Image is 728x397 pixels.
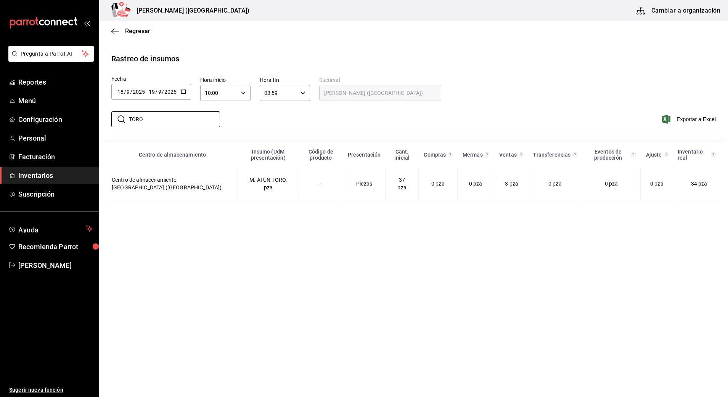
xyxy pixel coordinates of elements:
[84,20,90,26] button: open_drawer_menu
[605,181,618,187] span: 0 pza
[18,77,93,87] span: Reportes
[146,89,148,95] span: -
[18,96,93,106] span: Menú
[485,152,490,158] svg: Total de presentación del insumo mermado en el rango de fechas seleccionado.
[303,149,339,161] div: Código de producto
[111,53,179,64] div: Rastreo de insumos
[431,181,445,187] span: 0 pza
[111,76,126,82] span: Fecha
[587,149,630,161] div: Eventos de producción
[650,181,664,187] span: 0 pza
[158,89,162,95] input: Month
[164,89,177,95] input: Year
[18,170,93,181] span: Inventarios
[572,152,578,158] svg: Total de presentación del insumo transferido ya sea fuera o dentro de la sucursal en el rango de ...
[299,167,343,200] td: -
[21,50,82,58] span: Pregunta a Parrot AI
[155,89,157,95] span: /
[18,260,93,271] span: [PERSON_NAME]
[124,89,126,95] span: /
[691,181,707,187] span: 34 pza
[448,152,453,158] svg: Total de presentación del insumo comprado en el rango de fechas seleccionado.
[238,167,299,200] td: M. ATUN TORO, pza
[125,27,150,35] span: Regresar
[9,386,93,394] span: Sugerir nueva función
[423,152,447,158] div: Compras
[631,152,636,158] svg: Total de presentación del insumo utilizado en eventos de producción en el rango de fechas selecci...
[319,77,441,83] label: Sucursal
[498,152,517,158] div: Ventas
[390,149,414,161] div: Cant. inicial
[260,77,310,83] label: Hora fin
[18,152,93,162] span: Facturación
[112,152,233,158] div: Centro de almacenamiento
[162,89,164,95] span: /
[8,46,94,62] button: Pregunta a Parrot AI
[645,152,663,158] div: Ajuste
[18,133,93,143] span: Personal
[348,152,381,158] div: Presentación
[131,6,249,15] h3: [PERSON_NAME] ([GEOGRAPHIC_DATA])
[678,149,710,161] div: Inventario real
[117,89,124,95] input: Day
[148,89,155,95] input: Day
[503,181,518,187] span: -3 pza
[129,112,220,127] input: Buscar insumo
[18,224,83,233] span: Ayuda
[664,115,716,124] button: Exportar a Excel
[242,149,294,161] div: Insumo (UdM presentación)
[711,152,716,158] svg: Inventario real = + compras - ventas - mermas - eventos de producción +/- transferencias +/- ajus...
[111,27,150,35] button: Regresar
[132,89,145,95] input: Year
[18,114,93,125] span: Configuración
[664,152,669,158] svg: Cantidad registrada mediante Ajuste manual y conteos en el rango de fechas seleccionado.
[469,181,482,187] span: 0 pza
[100,167,238,200] td: Centro de almacenamiento [GEOGRAPHIC_DATA] ([GEOGRAPHIC_DATA])
[130,89,132,95] span: /
[18,242,93,252] span: Recomienda Parrot
[5,55,94,63] a: Pregunta a Parrot AI
[343,167,386,200] td: Piezas
[519,152,523,158] svg: Total de presentación del insumo vendido en el rango de fechas seleccionado.
[126,89,130,95] input: Month
[18,189,93,199] span: Suscripción
[397,177,406,190] span: 37 pza
[462,152,483,158] div: Mermas
[548,181,562,187] span: 0 pza
[532,152,571,158] div: Transferencias
[200,77,251,83] label: Hora inicio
